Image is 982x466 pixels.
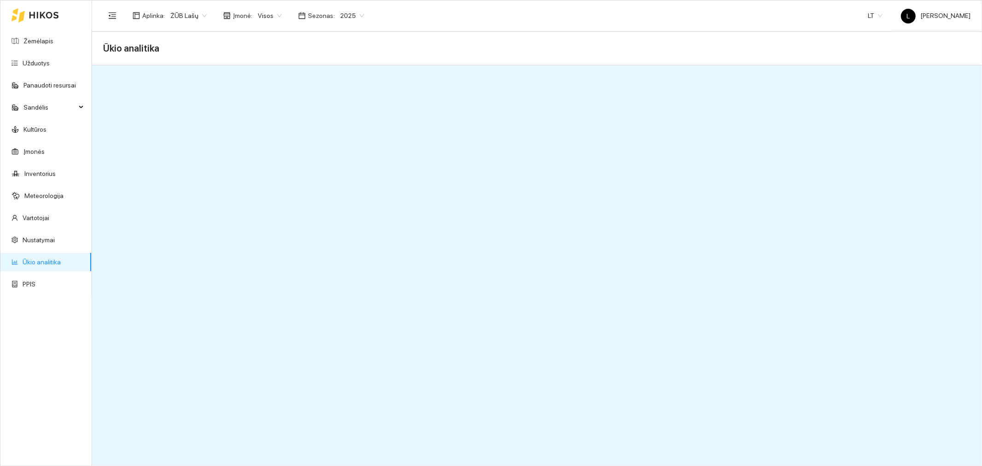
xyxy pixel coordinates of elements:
[23,280,35,288] a: PPIS
[108,12,116,20] span: menu-fold
[23,59,50,67] a: Užduotys
[868,9,883,23] span: LT
[901,12,970,19] span: [PERSON_NAME]
[23,214,49,221] a: Vartotojai
[24,192,64,199] a: Meteorologija
[308,11,335,21] span: Sezonas :
[233,11,252,21] span: Įmonė :
[23,258,61,266] a: Ūkio analitika
[23,98,76,116] span: Sandėlis
[298,12,306,19] span: calendar
[23,236,55,244] a: Nustatymai
[170,9,207,23] span: ŽŪB Lašų
[258,9,282,23] span: Visos
[907,9,910,23] span: L
[23,82,76,89] a: Panaudoti resursai
[340,9,364,23] span: 2025
[23,148,45,155] a: Įmonės
[142,11,165,21] span: Aplinka :
[24,170,56,177] a: Inventorius
[223,12,231,19] span: shop
[133,12,140,19] span: layout
[23,126,46,133] a: Kultūros
[23,37,53,45] a: Žemėlapis
[103,41,159,56] span: Ūkio analitika
[103,6,122,25] button: menu-fold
